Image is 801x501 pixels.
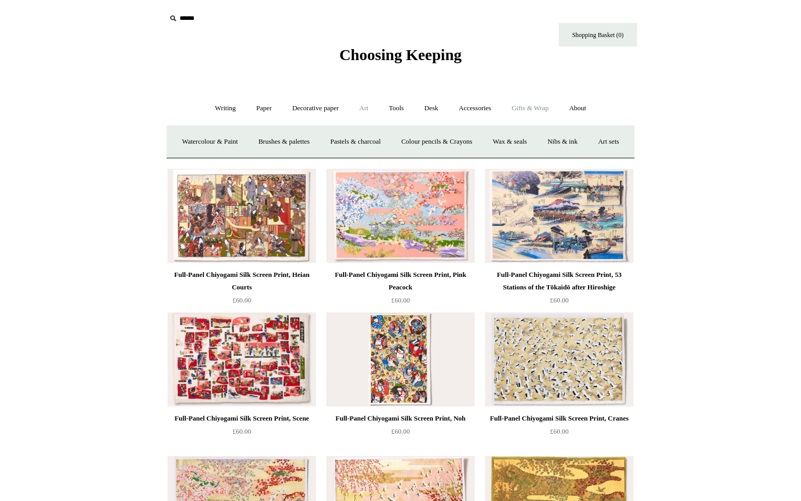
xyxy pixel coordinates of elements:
[502,95,558,122] a: Gifts & Wrap
[485,312,633,406] img: Full-Panel Chiyogami Silk Screen Print, Cranes
[206,95,245,122] a: Writing
[415,95,448,122] a: Desk
[350,95,378,122] a: Art
[168,169,316,263] a: Full-Panel Chiyogami Silk Screen Print, Heian Courts Full-Panel Chiyogami Silk Screen Print, Heia...
[326,312,475,406] img: Full-Panel Chiyogami Silk Screen Print, Noh
[339,46,462,63] span: Choosing Keeping
[550,427,569,435] span: £60.00
[232,296,251,304] span: £60.00
[168,269,316,311] a: Full-Panel Chiyogami Silk Screen Print, Heian Courts £60.00
[172,128,247,156] a: Watercolour & Paint
[560,95,596,122] a: About
[550,296,569,304] span: £60.00
[168,169,316,263] img: Full-Panel Chiyogami Silk Screen Print, Heian Courts
[247,95,281,122] a: Paper
[326,169,475,263] img: Full-Panel Chiyogami Silk Screen Print, Pink Peacock
[168,312,316,406] a: Full-Panel Chiyogami Silk Screen Print, Scene Full-Panel Chiyogami Silk Screen Print, Scene
[339,54,462,62] a: Choosing Keeping
[392,128,481,156] a: Colour pencils & Crayons
[170,269,313,294] div: Full-Panel Chiyogami Silk Screen Print, Heian Courts
[485,169,633,263] a: Full-Panel Chiyogami Silk Screen Print, 53 Stations of the Tōkaidō after Hiroshige Full-Panel Chi...
[380,95,414,122] a: Tools
[391,296,410,304] span: £60.00
[321,128,390,156] a: Pastels & charcoal
[168,312,316,406] img: Full-Panel Chiyogami Silk Screen Print, Scene
[232,427,251,435] span: £60.00
[283,95,348,122] a: Decorative paper
[538,128,587,156] a: Nibs & ink
[588,128,628,156] a: Art sets
[485,169,633,263] img: Full-Panel Chiyogami Silk Screen Print, 53 Stations of the Tōkaidō after Hiroshige
[326,312,475,406] a: Full-Panel Chiyogami Silk Screen Print, Noh Full-Panel Chiyogami Silk Screen Print, Noh
[249,128,319,156] a: Brushes & palettes
[329,269,472,294] div: Full-Panel Chiyogami Silk Screen Print, Pink Peacock
[391,427,410,435] span: £60.00
[170,412,313,425] div: Full-Panel Chiyogami Silk Screen Print, Scene
[329,412,472,425] div: Full-Panel Chiyogami Silk Screen Print, Noh
[485,312,633,406] a: Full-Panel Chiyogami Silk Screen Print, Cranes Full-Panel Chiyogami Silk Screen Print, Cranes
[485,269,633,311] a: Full-Panel Chiyogami Silk Screen Print, 53 Stations of the Tōkaidō after Hiroshige £60.00
[326,412,475,455] a: Full-Panel Chiyogami Silk Screen Print, Noh £60.00
[326,169,475,263] a: Full-Panel Chiyogami Silk Screen Print, Pink Peacock Full-Panel Chiyogami Silk Screen Print, Pink...
[488,269,631,294] div: Full-Panel Chiyogami Silk Screen Print, 53 Stations of the Tōkaidō after Hiroshige
[485,412,633,455] a: Full-Panel Chiyogami Silk Screen Print, Cranes £60.00
[484,128,536,156] a: Wax & seals
[488,412,631,425] div: Full-Panel Chiyogami Silk Screen Print, Cranes
[450,95,501,122] a: Accessories
[326,269,475,311] a: Full-Panel Chiyogami Silk Screen Print, Pink Peacock £60.00
[559,23,637,46] a: Shopping Basket (0)
[168,412,316,455] a: Full-Panel Chiyogami Silk Screen Print, Scene £60.00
